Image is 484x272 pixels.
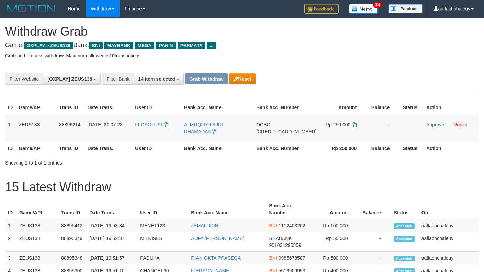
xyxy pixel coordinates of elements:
[269,236,292,241] span: SEABANK
[87,232,137,252] td: [DATE] 19:52:37
[24,42,73,49] span: OXPLAY > ZEUS138
[135,42,155,49] span: MEGA
[453,122,467,127] a: Reject
[191,255,241,261] a: RIAN OKTA PRASEGA
[137,200,188,219] th: User ID
[388,4,423,13] img: panduan.png
[109,53,115,58] strong: 10
[5,3,57,14] img: MOTION_logo.png
[424,101,479,114] th: Action
[89,42,102,49] span: BNI
[424,142,479,155] th: Action
[56,101,85,114] th: Trans ID
[367,142,400,155] th: Balance
[132,142,181,155] th: User ID
[358,219,391,232] td: -
[137,232,188,252] td: MILKISES
[308,219,358,232] td: Rp 100,000
[58,219,87,232] td: 88895412
[419,252,479,264] td: aaflachchaleuy
[181,101,254,114] th: Bank Acc. Name
[5,232,16,252] td: 2
[87,200,137,219] th: Date Trans.
[269,242,301,248] span: Copy 901031295859 to clipboard
[269,223,277,228] span: BNI
[5,219,16,232] td: 1
[394,236,415,242] span: Accepted
[5,42,479,49] h4: Game: Bank:
[138,76,175,82] span: 14 item selected
[16,200,58,219] th: Game/API
[319,101,367,114] th: Amount
[185,73,227,84] button: Grab Withdraw
[319,142,367,155] th: Rp 250.000
[426,122,444,127] a: Approve
[47,76,92,82] span: [OXPLAY] ZEUS138
[16,101,56,114] th: Game/API
[326,122,350,127] span: Rp 250.000
[178,42,205,49] span: PERMATA
[394,256,415,261] span: Accepted
[87,122,122,127] span: [DATE] 20:07:28
[59,122,80,127] span: 88896214
[256,122,270,127] span: OCBC
[5,157,196,166] div: Showing 1 to 1 of 1 entries
[135,122,162,127] span: FLOSOLUSI
[400,101,424,114] th: Status
[137,252,188,264] td: PADUKA
[254,101,319,114] th: Bank Acc. Number
[256,129,317,134] span: Copy 693818140248 to clipboard
[156,42,176,49] span: PANIN
[254,142,319,155] th: Bank Acc. Number
[304,4,339,14] img: Feedback.jpg
[58,232,87,252] td: 88895349
[16,219,58,232] td: ZEUS138
[266,200,308,219] th: Bank Acc. Number
[102,73,134,85] div: Filter Bank
[5,180,479,194] h1: 15 Latest Withdraw
[352,122,357,127] a: Copy 250000 to clipboard
[5,52,479,59] p: Grab and process withdraw. Maximum allowed is transactions.
[104,42,133,49] span: MAYBANK
[137,219,188,232] td: MENET123
[367,101,400,114] th: Balance
[5,252,16,264] td: 3
[308,252,358,264] td: Rp 500,000
[191,236,244,241] a: AUFA [PERSON_NAME]
[134,73,184,85] button: 14 item selected
[419,219,479,232] td: aaflachchaleuy
[419,232,479,252] td: aaflachchaleuy
[43,73,101,85] button: [OXPLAY] ZEUS138
[5,114,16,142] td: 1
[358,232,391,252] td: -
[229,73,256,84] button: Reset
[5,73,43,85] div: Filter Website
[5,200,16,219] th: ID
[181,142,254,155] th: Bank Acc. Name
[16,142,56,155] th: Game/API
[87,219,137,232] td: [DATE] 19:53:34
[358,200,391,219] th: Balance
[419,200,479,219] th: Op
[394,223,415,229] span: Accepted
[58,252,87,264] td: 88895348
[56,142,85,155] th: Trans ID
[184,122,223,134] a: ALMUQFIY FAJRI RHAMADAN
[349,4,378,14] img: Button%20Memo.svg
[308,200,358,219] th: Amount
[16,114,56,142] td: ZEUS138
[308,232,358,252] td: Rp 50,000
[16,252,58,264] td: ZEUS138
[207,42,216,49] span: ...
[367,114,400,142] td: - - -
[373,2,382,8] span: 34
[58,200,87,219] th: Trans ID
[85,101,132,114] th: Date Trans.
[16,232,58,252] td: ZEUS138
[132,101,181,114] th: User ID
[358,252,391,264] td: -
[400,142,424,155] th: Status
[135,122,168,127] a: FLOSOLUSI
[391,200,419,219] th: Status
[188,200,266,219] th: Bank Acc. Name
